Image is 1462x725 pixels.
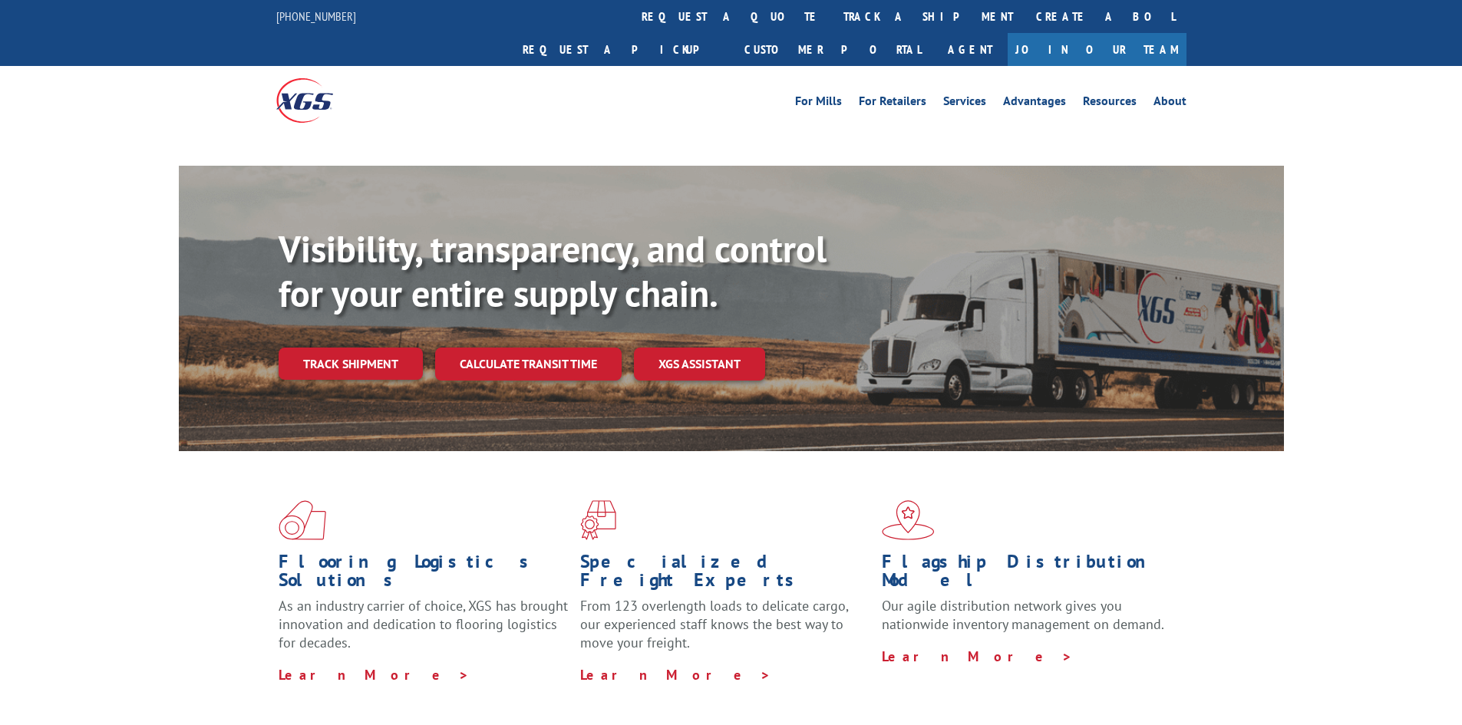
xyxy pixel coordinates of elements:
img: xgs-icon-flagship-distribution-model-red [882,500,935,540]
a: For Retailers [859,95,926,112]
span: As an industry carrier of choice, XGS has brought innovation and dedication to flooring logistics... [279,597,568,651]
a: About [1153,95,1186,112]
a: Agent [932,33,1008,66]
h1: Flagship Distribution Model [882,552,1172,597]
h1: Flooring Logistics Solutions [279,552,569,597]
a: For Mills [795,95,842,112]
a: Calculate transit time [435,348,622,381]
a: XGS ASSISTANT [634,348,765,381]
b: Visibility, transparency, and control for your entire supply chain. [279,225,827,317]
a: Advantages [1003,95,1066,112]
a: Track shipment [279,348,423,380]
img: xgs-icon-focused-on-flooring-red [580,500,616,540]
a: Services [943,95,986,112]
a: Request a pickup [511,33,733,66]
span: Our agile distribution network gives you nationwide inventory management on demand. [882,597,1164,633]
a: Learn More > [580,666,771,684]
a: Customer Portal [733,33,932,66]
h1: Specialized Freight Experts [580,552,870,597]
p: From 123 overlength loads to delicate cargo, our experienced staff knows the best way to move you... [580,597,870,665]
img: xgs-icon-total-supply-chain-intelligence-red [279,500,326,540]
a: Learn More > [279,666,470,684]
a: Resources [1083,95,1137,112]
a: Learn More > [882,648,1073,665]
a: [PHONE_NUMBER] [276,8,356,24]
a: Join Our Team [1008,33,1186,66]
